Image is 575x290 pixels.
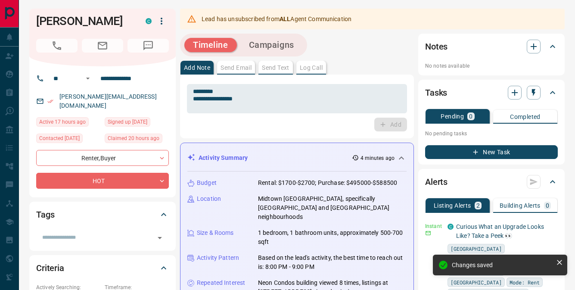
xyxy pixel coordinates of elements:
div: Sat Sep 13 2025 [105,134,169,146]
h2: Criteria [36,261,64,275]
a: [PERSON_NAME][EMAIL_ADDRESS][DOMAIN_NAME] [59,93,157,109]
p: Completed [510,114,541,120]
span: [GEOGRAPHIC_DATA] [451,244,502,253]
p: Activity Pattern [197,253,239,262]
button: Open [83,73,93,84]
div: Notes [425,36,558,57]
p: Add Note [184,65,210,71]
div: Lead has unsubscribed from Agent Communication [202,11,351,27]
div: Changes saved [452,262,553,268]
p: Listing Alerts [434,203,471,209]
button: Campaigns [240,38,303,52]
h2: Alerts [425,175,448,189]
div: Criteria [36,258,169,278]
div: Sat Sep 13 2025 [36,117,100,129]
p: Building Alerts [500,203,541,209]
div: Alerts [425,172,558,192]
p: Size & Rooms [197,228,234,237]
div: condos.ca [146,18,152,24]
button: Open [154,232,166,244]
button: Timeline [184,38,237,52]
div: Sat Mar 26 2022 [105,117,169,129]
p: 0 [546,203,549,209]
div: Tags [36,204,169,225]
button: New Task [425,145,558,159]
p: 2 [476,203,480,209]
h2: Tasks [425,86,447,100]
span: Signed up [DATE] [108,118,147,126]
div: Tasks [425,82,558,103]
p: Budget [197,178,217,187]
svg: Email [425,230,431,236]
p: No pending tasks [425,127,558,140]
p: No notes available [425,62,558,70]
div: condos.ca [448,224,454,230]
p: Midtown [GEOGRAPHIC_DATA], specifically [GEOGRAPHIC_DATA] and [GEOGRAPHIC_DATA] neighbourhoods [258,194,407,221]
div: Sun Mar 27 2022 [36,134,100,146]
p: Pending [441,113,464,119]
p: Activity Summary [199,153,248,162]
h2: Tags [36,208,54,221]
span: Email [82,39,123,53]
p: 4 minutes ago [361,154,395,162]
p: Rental: $1700-$2700; Purchase: $495000-$588500 [258,178,397,187]
span: Message [127,39,169,53]
span: Claimed 20 hours ago [108,134,159,143]
h2: Notes [425,40,448,53]
svg: Email Verified [47,98,53,104]
h1: [PERSON_NAME] [36,14,133,28]
p: Repeated Interest [197,278,245,287]
span: Call [36,39,78,53]
p: 1 bedroom, 1 bathroom units, approximately 500-700 sqft [258,228,407,246]
p: Location [197,194,221,203]
div: Activity Summary4 minutes ago [187,150,407,166]
p: Instant [425,222,442,230]
div: Renter , Buyer [36,150,169,166]
p: Based on the lead's activity, the best time to reach out is: 8:00 PM - 9:00 PM [258,253,407,271]
span: Active 17 hours ago [39,118,86,126]
p: 0 [469,113,472,119]
a: Curious What an Upgrade Looks Like? Take a Peek 👀 [456,223,544,239]
span: Contacted [DATE] [39,134,80,143]
div: HOT [36,173,169,189]
strong: ALL [280,16,290,22]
